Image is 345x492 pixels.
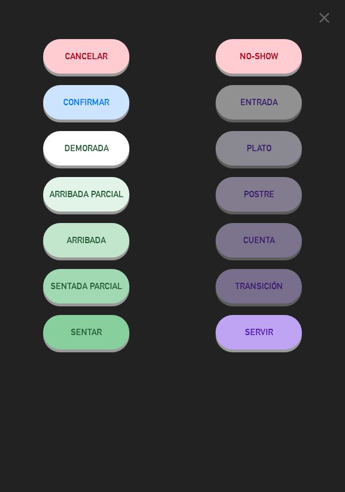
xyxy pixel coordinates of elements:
[216,315,302,349] button: SERVIR
[71,327,102,337] span: SENTAR
[312,9,336,31] button: close
[216,223,302,257] button: CUENTA
[43,39,129,74] button: Cancelar
[43,269,129,303] button: SENTADA PARCIAL
[43,223,129,257] button: ARRIBADA
[216,131,302,166] button: PLATO
[43,315,129,349] button: SENTAR
[216,177,302,212] button: POSTRE
[216,39,302,74] button: NO-SHOW
[49,189,124,199] span: ARRIBADA PARCIAL
[43,85,129,120] button: CONFIRMAR
[216,269,302,303] button: TRANSICIÓN
[43,177,129,212] button: ARRIBADA PARCIAL
[63,97,109,107] span: CONFIRMAR
[43,131,129,166] button: DEMORADA
[316,9,333,26] i: close
[216,85,302,120] button: ENTRADA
